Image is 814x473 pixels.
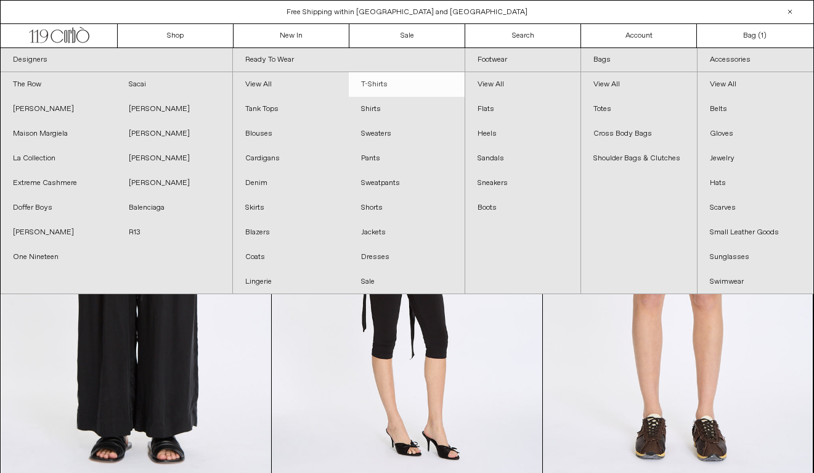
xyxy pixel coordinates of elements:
[116,195,232,220] a: Balenciaga
[698,245,813,269] a: Sunglasses
[581,97,697,121] a: Totes
[234,24,349,47] a: New In
[116,146,232,171] a: [PERSON_NAME]
[581,24,697,47] a: Account
[1,97,116,121] a: [PERSON_NAME]
[698,220,813,245] a: Small Leather Goods
[581,48,697,72] a: Bags
[349,121,465,146] a: Sweaters
[233,195,349,220] a: Skirts
[698,48,813,72] a: Accessories
[349,171,465,195] a: Sweatpants
[1,72,116,97] a: The Row
[465,72,581,97] a: View All
[349,146,465,171] a: Pants
[233,97,349,121] a: Tank Tops
[233,220,349,245] a: Blazers
[349,269,465,294] a: Sale
[233,48,465,72] a: Ready To Wear
[1,195,116,220] a: Doffer Boys
[349,97,465,121] a: Shirts
[349,195,465,220] a: Shorts
[581,121,697,146] a: Cross Body Bags
[761,30,767,41] span: )
[698,171,813,195] a: Hats
[1,146,116,171] a: La Collection
[698,195,813,220] a: Scarves
[581,146,697,171] a: Shoulder Bags & Clutches
[761,31,763,41] span: 1
[465,97,581,121] a: Flats
[118,24,234,47] a: Shop
[465,195,581,220] a: Boots
[1,171,116,195] a: Extreme Cashmere
[116,220,232,245] a: R13
[233,269,349,294] a: Lingerie
[349,72,465,97] a: T-Shirts
[465,171,581,195] a: Sneakers
[697,24,813,47] a: Bag ()
[1,48,232,72] a: Designers
[233,245,349,269] a: Coats
[349,245,465,269] a: Dresses
[349,220,465,245] a: Jackets
[287,7,527,17] a: Free Shipping within [GEOGRAPHIC_DATA] and [GEOGRAPHIC_DATA]
[233,72,349,97] a: View All
[233,171,349,195] a: Denim
[698,97,813,121] a: Belts
[1,245,116,269] a: One Nineteen
[465,24,581,47] a: Search
[349,24,465,47] a: Sale
[698,269,813,294] a: Swimwear
[1,121,116,146] a: Maison Margiela
[116,72,232,97] a: Sacai
[581,72,697,97] a: View All
[465,121,581,146] a: Heels
[698,121,813,146] a: Gloves
[116,121,232,146] a: [PERSON_NAME]
[465,48,581,72] a: Footwear
[465,146,581,171] a: Sandals
[233,146,349,171] a: Cardigans
[698,146,813,171] a: Jewelry
[116,171,232,195] a: [PERSON_NAME]
[233,121,349,146] a: Blouses
[116,97,232,121] a: [PERSON_NAME]
[1,220,116,245] a: [PERSON_NAME]
[698,72,813,97] a: View All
